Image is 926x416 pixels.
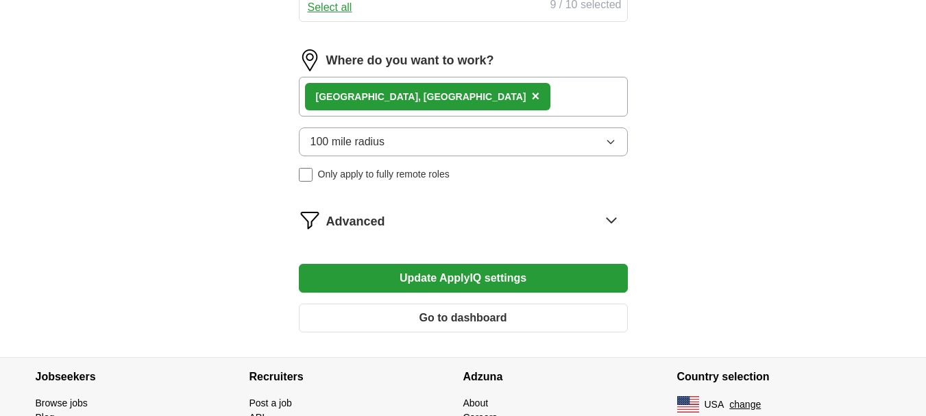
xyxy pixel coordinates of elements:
[249,397,292,408] a: Post a job
[299,168,313,182] input: Only apply to fully remote roles
[729,397,761,412] button: change
[318,167,450,182] span: Only apply to fully remote roles
[677,396,699,413] img: US flag
[531,86,539,107] button: ×
[531,88,539,103] span: ×
[326,51,494,70] label: Where do you want to work?
[326,212,385,231] span: Advanced
[299,264,628,293] button: Update ApplyIQ settings
[705,397,724,412] span: USA
[310,134,385,150] span: 100 mile radius
[677,358,891,396] h4: Country selection
[299,49,321,71] img: location.png
[36,397,88,408] a: Browse jobs
[316,90,526,104] div: [GEOGRAPHIC_DATA], [GEOGRAPHIC_DATA]
[299,127,628,156] button: 100 mile radius
[463,397,489,408] a: About
[299,304,628,332] button: Go to dashboard
[299,209,321,231] img: filter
